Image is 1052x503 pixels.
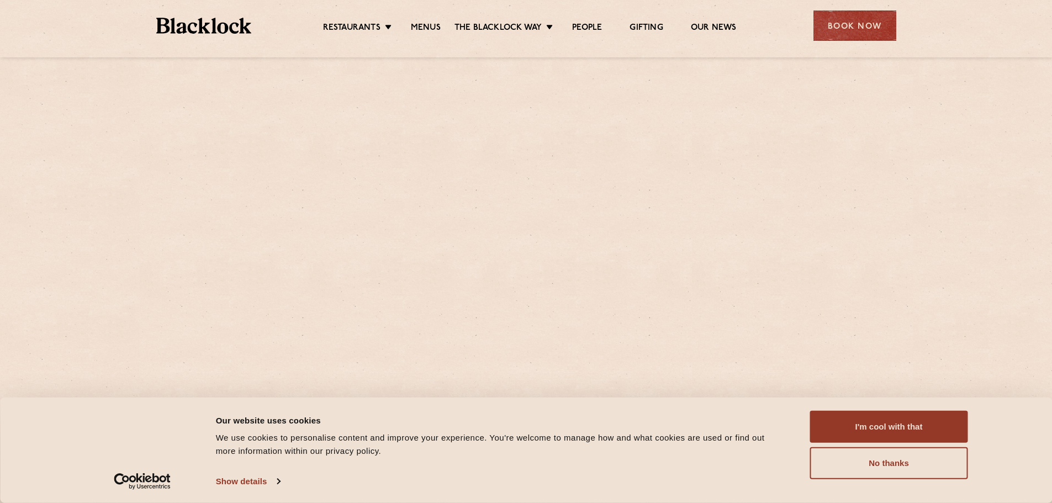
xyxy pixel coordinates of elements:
[454,23,542,35] a: The Blacklock Way
[411,23,441,35] a: Menus
[691,23,737,35] a: Our News
[810,447,968,479] button: No thanks
[810,411,968,443] button: I'm cool with that
[630,23,663,35] a: Gifting
[216,414,785,427] div: Our website uses cookies
[156,18,252,34] img: BL_Textured_Logo-footer-cropped.svg
[813,10,896,41] div: Book Now
[216,431,785,458] div: We use cookies to personalise content and improve your experience. You're welcome to manage how a...
[216,473,280,490] a: Show details
[94,473,191,490] a: Usercentrics Cookiebot - opens in a new window
[323,23,380,35] a: Restaurants
[572,23,602,35] a: People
